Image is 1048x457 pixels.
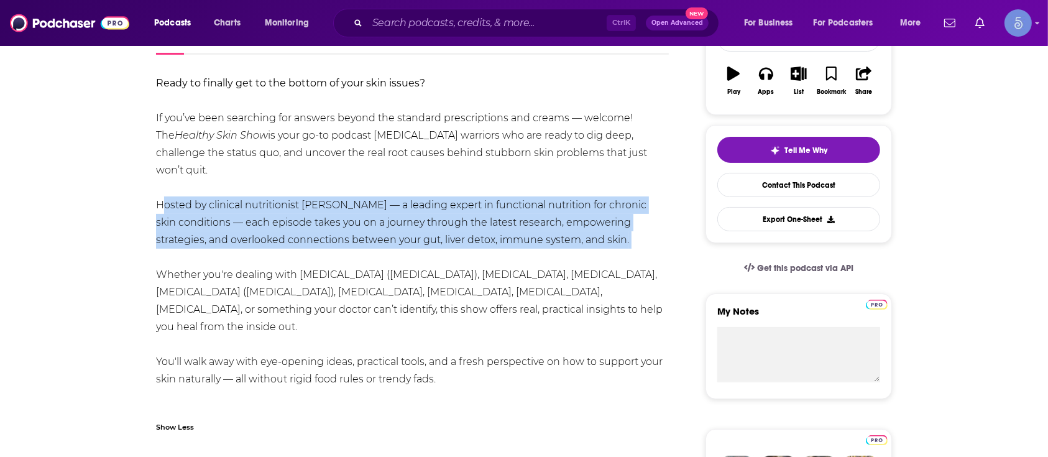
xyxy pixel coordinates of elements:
a: Charts [206,13,248,33]
a: Show notifications dropdown [939,12,960,34]
span: Ctrl K [607,15,636,31]
button: open menu [256,13,325,33]
span: More [900,14,921,32]
span: Get this podcast via API [757,263,853,274]
span: New [686,7,708,19]
em: Healthy Skin Show [175,129,268,141]
img: User Profile [1004,9,1032,37]
button: Play [717,58,750,103]
div: Bookmark [817,88,846,96]
div: Play [727,88,740,96]
img: Podchaser - Follow, Share and Rate Podcasts [10,11,129,35]
span: Open Advanced [651,20,703,26]
a: Pro website [866,298,888,310]
a: Show notifications dropdown [970,12,990,34]
span: Monitoring [265,14,309,32]
span: Logged in as Spiral5-G1 [1004,9,1032,37]
span: Podcasts [154,14,191,32]
img: tell me why sparkle [770,145,780,155]
input: Search podcasts, credits, & more... [367,13,607,33]
div: Share [855,88,872,96]
div: If you’ve been searching for answers beyond the standard prescriptions and creams — welcome! The ... [156,75,669,440]
div: Apps [758,88,775,96]
a: Contact This Podcast [717,173,880,197]
a: Get this podcast via API [734,253,863,284]
button: Show profile menu [1004,9,1032,37]
button: List [783,58,815,103]
span: For Business [744,14,793,32]
button: open menu [891,13,937,33]
label: My Notes [717,305,880,327]
button: Share [848,58,880,103]
button: tell me why sparkleTell Me Why [717,137,880,163]
span: For Podcasters [814,14,873,32]
img: Podchaser Pro [866,300,888,310]
button: open menu [806,13,891,33]
div: Search podcasts, credits, & more... [345,9,731,37]
a: Pro website [866,433,888,445]
button: open menu [145,13,207,33]
img: Podchaser Pro [866,435,888,445]
button: Apps [750,58,782,103]
button: open menu [735,13,809,33]
b: Ready to finally get to the bottom of your skin issues? [156,77,425,89]
button: Export One-Sheet [717,207,880,231]
span: Tell Me Why [785,145,828,155]
button: Open AdvancedNew [646,16,709,30]
span: Charts [214,14,241,32]
div: List [794,88,804,96]
button: Bookmark [815,58,847,103]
